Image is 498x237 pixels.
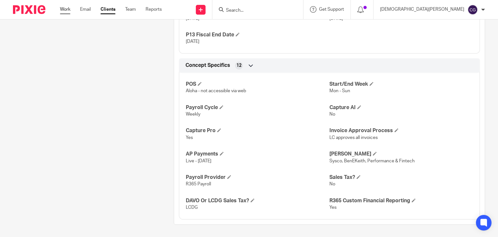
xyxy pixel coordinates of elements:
a: Team [125,6,136,13]
p: [DEMOGRAPHIC_DATA][PERSON_NAME] [380,6,464,13]
h4: DAVO Or LCDG Sales Tax? [186,197,329,204]
h4: Sales Tax? [329,174,473,181]
span: Mon - Sun [329,89,350,93]
span: LCDG [186,205,198,210]
h4: AP Payments [186,151,329,157]
span: No [329,182,335,186]
a: Reports [146,6,162,13]
a: Email [80,6,91,13]
span: [DATE] [329,16,343,21]
h4: Capture AI [329,104,473,111]
span: Aloha - not accessible via web [186,89,246,93]
h4: POS [186,81,329,88]
h4: Start/End Week [329,81,473,88]
img: svg%3E [468,5,478,15]
span: Yes [329,205,337,210]
span: Yes [186,135,193,140]
h4: Invoice Approval Process [329,127,473,134]
span: R365 Payroll [186,182,211,186]
span: Live - [DATE] [186,159,211,163]
span: Concept Specifics [185,62,230,69]
a: Clients [101,6,115,13]
a: Work [60,6,70,13]
span: Get Support [319,7,344,12]
h4: R365 Custom Financial Reporting [329,197,473,204]
h4: Payroll Cycle [186,104,329,111]
span: 12 [236,62,242,69]
span: [DATE] [186,16,199,21]
span: [DATE] [186,39,199,44]
img: Pixie [13,5,45,14]
span: Sysco, BenEKeith, Performance & Fintech [329,159,415,163]
span: No [329,112,335,117]
h4: [PERSON_NAME] [329,151,473,157]
span: LC approves all invoices [329,135,378,140]
h4: Capture Pro [186,127,329,134]
input: Search [225,8,284,14]
h4: Payroll Provider [186,174,329,181]
span: Weekly [186,112,200,117]
h4: P13 Fiscal End Date [186,31,329,38]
